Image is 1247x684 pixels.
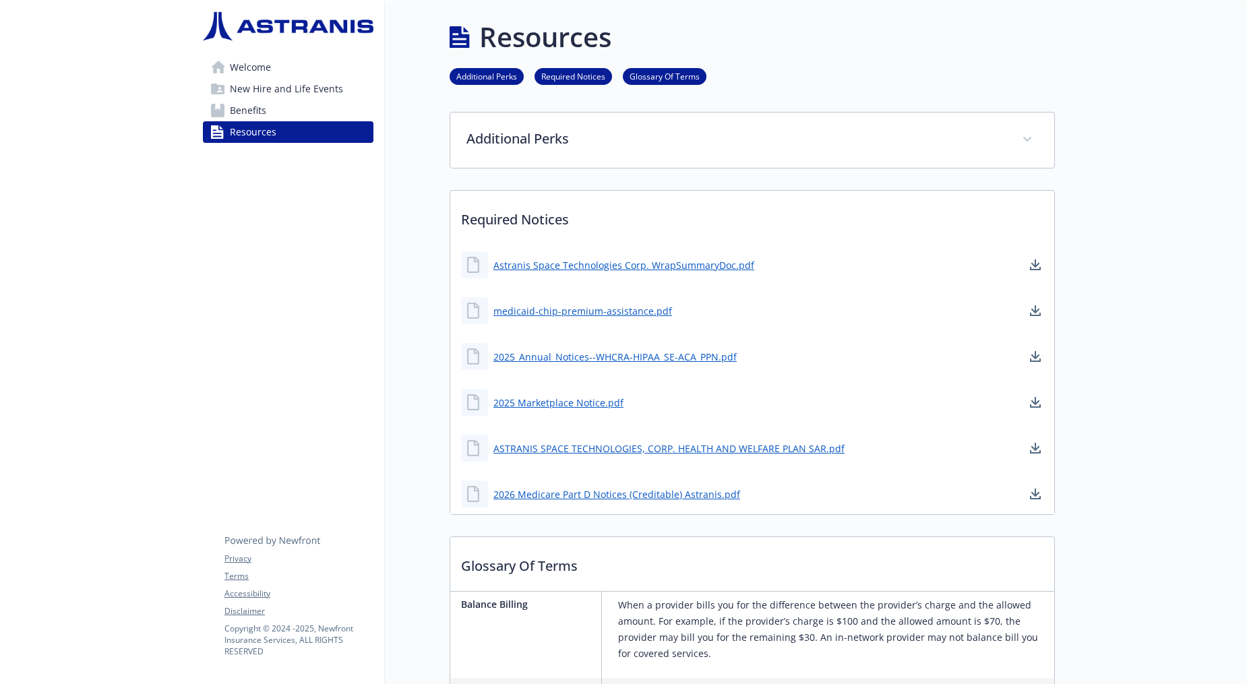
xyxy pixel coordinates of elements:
a: Welcome [203,57,373,78]
a: Glossary Of Terms [623,69,706,82]
p: Required Notices [450,191,1054,241]
p: Balance Billing [461,597,596,611]
a: Astranis Space Technologies Corp. WrapSummaryDoc.pdf [493,258,754,272]
a: 2025_Annual_Notices--WHCRA-HIPAA_SE-ACA_PPN.pdf [493,350,737,364]
a: download document [1027,303,1043,319]
a: Terms [224,570,373,582]
span: Welcome [230,57,271,78]
a: download document [1027,394,1043,410]
a: 2026 Medicare Part D Notices (Creditable) Astranis.pdf [493,487,740,501]
a: 2025 Marketplace Notice.pdf [493,396,623,410]
a: Privacy [224,553,373,565]
h1: Resources [479,17,611,57]
a: download document [1027,257,1043,273]
a: Benefits [203,100,373,121]
a: medicaid-chip-premium-assistance.pdf [493,304,672,318]
span: New Hire and Life Events [230,78,343,100]
a: download document [1027,348,1043,365]
span: Resources [230,121,276,143]
a: Disclaimer [224,605,373,617]
p: When a provider bills you for the difference between the provider’s charge and the allowed amount... [618,597,1049,662]
a: download document [1027,486,1043,502]
p: Glossary Of Terms [450,537,1054,587]
div: Additional Perks [450,113,1054,168]
a: Additional Perks [450,69,524,82]
a: Accessibility [224,588,373,600]
p: Copyright © 2024 - 2025 , Newfront Insurance Services, ALL RIGHTS RESERVED [224,623,373,657]
a: download document [1027,440,1043,456]
span: Benefits [230,100,266,121]
a: Resources [203,121,373,143]
p: Additional Perks [466,129,1006,149]
a: New Hire and Life Events [203,78,373,100]
a: Required Notices [535,69,612,82]
a: ASTRANIS SPACE TECHNOLOGIES, CORP. HEALTH AND WELFARE PLAN SAR.pdf [493,441,845,456]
